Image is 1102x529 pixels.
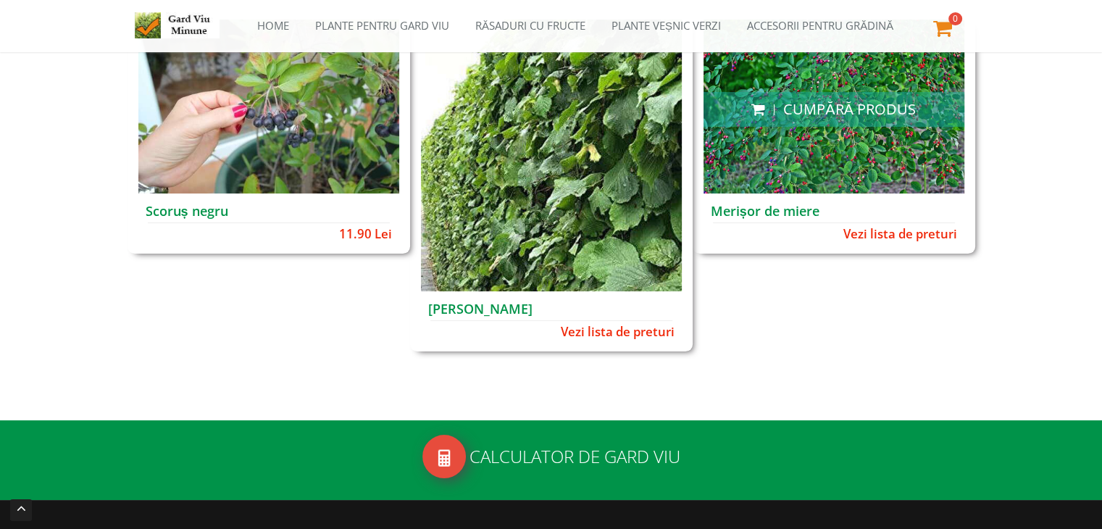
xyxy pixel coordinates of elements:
a: Vezi lista de preturi [718,225,957,243]
a: [PERSON_NAME] [428,300,533,317]
img: phone [434,448,454,468]
a: Scoruș negru [146,202,228,220]
a: Merișor de miere [711,202,819,220]
a: Cumpără produs [704,92,964,128]
img: Logo [135,12,220,38]
img: Scoruș negru [138,20,399,193]
h2: Calculator de gard viu [138,435,964,486]
a: phoneCalculator de gard viu [138,435,964,486]
img: Alun [421,20,682,291]
a: Vezi lista de preturi [435,323,675,341]
span: 0 [948,12,962,25]
span: 11.90 Lei [153,225,392,243]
